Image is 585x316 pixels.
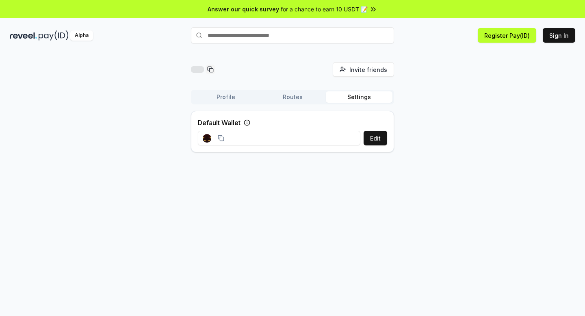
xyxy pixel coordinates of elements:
[259,91,326,103] button: Routes
[198,118,240,128] label: Default Wallet
[364,131,387,145] button: Edit
[10,30,37,41] img: reveel_dark
[478,28,536,43] button: Register Pay(ID)
[39,30,69,41] img: pay_id
[326,91,392,103] button: Settings
[543,28,575,43] button: Sign In
[208,5,279,13] span: Answer our quick survey
[193,91,259,103] button: Profile
[70,30,93,41] div: Alpha
[333,62,394,77] button: Invite friends
[281,5,368,13] span: for a chance to earn 10 USDT 📝
[349,65,387,74] span: Invite friends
